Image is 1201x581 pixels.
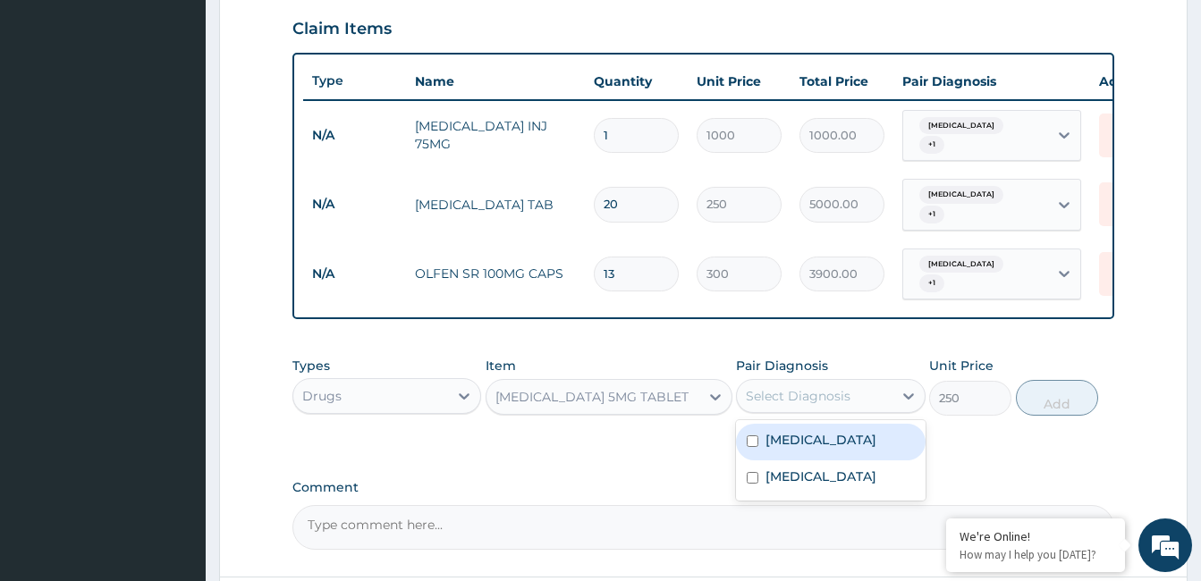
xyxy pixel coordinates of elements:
div: We're Online! [960,528,1112,544]
label: [MEDICAL_DATA] [765,431,876,449]
td: [MEDICAL_DATA] INJ 75MG [406,108,585,162]
div: Drugs [302,387,342,405]
td: [MEDICAL_DATA] TAB [406,187,585,223]
label: [MEDICAL_DATA] [765,467,876,485]
th: Quantity [585,63,688,99]
th: Actions [1090,63,1180,99]
th: Pair Diagnosis [893,63,1090,99]
td: N/A [303,257,406,290]
label: Pair Diagnosis [736,357,828,375]
div: Chat with us now [93,100,300,123]
label: Types [292,358,330,374]
p: How may I help you today? [960,547,1112,562]
img: d_794563401_company_1708531726252_794563401 [33,89,72,134]
span: + 1 [919,274,944,292]
span: [MEDICAL_DATA] [919,256,1003,274]
td: OLFEN SR 100MG CAPS [406,256,585,291]
div: [MEDICAL_DATA] 5MG TABLET [495,388,689,406]
th: Type [303,64,406,97]
span: + 1 [919,206,944,223]
th: Name [406,63,585,99]
span: [MEDICAL_DATA] [919,186,1003,204]
span: [MEDICAL_DATA] [919,117,1003,135]
div: Select Diagnosis [746,387,850,405]
label: Comment [292,480,1114,495]
span: + 1 [919,136,944,154]
button: Add [1016,380,1098,416]
span: We're online! [104,176,247,357]
td: N/A [303,188,406,221]
label: Unit Price [929,357,994,375]
label: Item [486,357,516,375]
div: Minimize live chat window [293,9,336,52]
h3: Claim Items [292,20,392,39]
th: Total Price [791,63,893,99]
th: Unit Price [688,63,791,99]
textarea: Type your message and hit 'Enter' [9,390,341,452]
td: N/A [303,119,406,152]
